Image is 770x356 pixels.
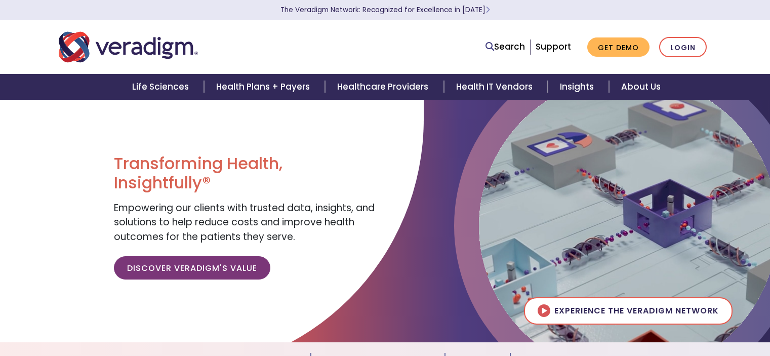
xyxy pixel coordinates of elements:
a: Get Demo [587,37,650,57]
a: Support [536,41,571,53]
a: Health Plans + Payers [204,74,325,100]
a: Search [485,40,525,54]
span: Empowering our clients with trusted data, insights, and solutions to help reduce costs and improv... [114,201,375,244]
span: Learn More [485,5,490,15]
a: Life Sciences [120,74,204,100]
img: Veradigm logo [59,30,198,64]
a: Healthcare Providers [325,74,443,100]
a: Login [659,37,707,58]
a: Health IT Vendors [444,74,548,100]
h1: Transforming Health, Insightfully® [114,154,377,193]
a: Discover Veradigm's Value [114,256,270,280]
a: About Us [609,74,673,100]
a: The Veradigm Network: Recognized for Excellence in [DATE]Learn More [280,5,490,15]
a: Insights [548,74,609,100]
